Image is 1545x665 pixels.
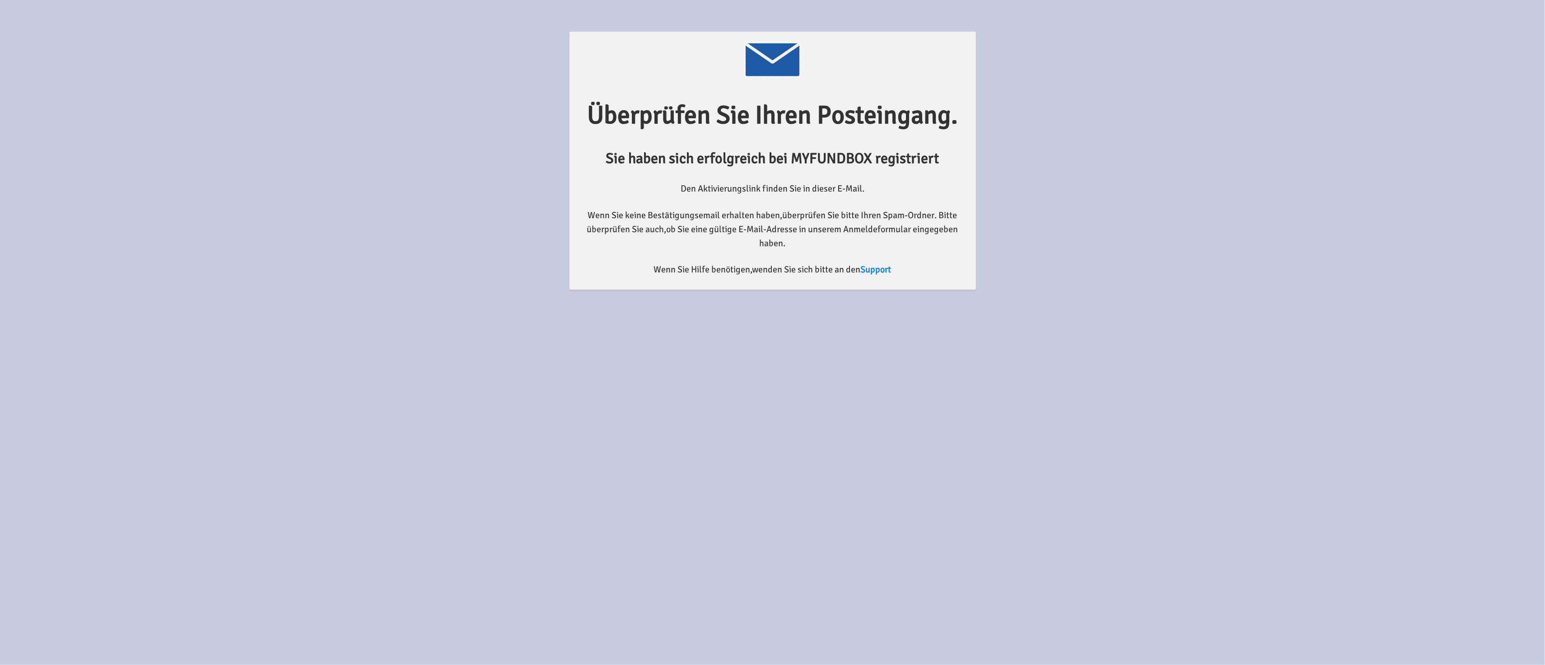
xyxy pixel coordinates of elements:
[744,41,801,78] img: Payment Image
[654,263,892,277] label: Wenn Sie Hilfe benötigen,wenden Sie sich bitte an den
[587,96,958,135] label: Überprüfen Sie Ihren Posteingang.
[579,209,967,250] label: Wenn Sie keine Bestätigungsemail erhalten haben,überprüfen Sie bitte Ihren Spam-Ordner. Bitte übe...
[861,264,892,275] a: Support
[606,147,939,169] label: Sie haben sich erfolgreich bei MYFUNDBOX registriert
[681,182,864,196] label: Den Aktivierungslink finden Sie in dieser E-Mail.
